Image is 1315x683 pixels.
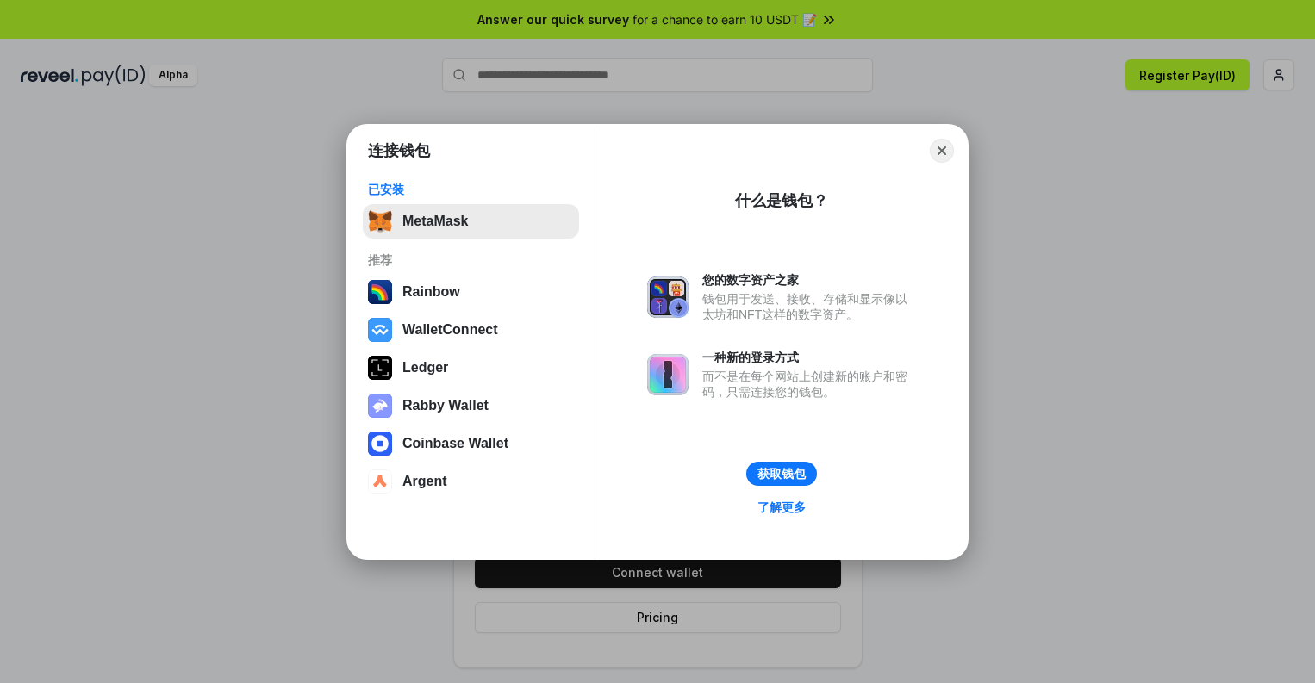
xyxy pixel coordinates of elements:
button: 获取钱包 [746,462,817,486]
div: 推荐 [368,252,574,268]
img: svg+xml,%3Csvg%20xmlns%3D%22http%3A%2F%2Fwww.w3.org%2F2000%2Fsvg%22%20width%3D%2228%22%20height%3... [368,356,392,380]
div: Coinbase Wallet [402,436,508,451]
div: 已安装 [368,182,574,197]
button: Rainbow [363,275,579,309]
img: svg+xml,%3Csvg%20xmlns%3D%22http%3A%2F%2Fwww.w3.org%2F2000%2Fsvg%22%20fill%3D%22none%22%20viewBox... [368,394,392,418]
div: MetaMask [402,214,468,229]
div: Argent [402,474,447,489]
div: 您的数字资产之家 [702,272,916,288]
img: svg+xml,%3Csvg%20width%3D%2228%22%20height%3D%2228%22%20viewBox%3D%220%200%2028%2028%22%20fill%3D... [368,318,392,342]
button: WalletConnect [363,313,579,347]
div: 什么是钱包？ [735,190,828,211]
button: Close [930,139,954,163]
img: svg+xml,%3Csvg%20xmlns%3D%22http%3A%2F%2Fwww.w3.org%2F2000%2Fsvg%22%20fill%3D%22none%22%20viewBox... [647,354,689,395]
div: 钱包用于发送、接收、存储和显示像以太坊和NFT这样的数字资产。 [702,291,916,322]
div: 而不是在每个网站上创建新的账户和密码，只需连接您的钱包。 [702,369,916,400]
div: Rabby Wallet [402,398,489,413]
button: Rabby Wallet [363,388,579,423]
button: MetaMask [363,204,579,239]
button: Coinbase Wallet [363,426,579,461]
img: svg+xml,%3Csvg%20width%3D%2228%22%20height%3D%2228%22%20viewBox%3D%220%200%2028%2028%22%20fill%3D... [368,432,392,456]
img: svg+xml,%3Csvg%20width%3D%2228%22%20height%3D%2228%22%20viewBox%3D%220%200%2028%2028%22%20fill%3D... [368,469,392,494]
div: 获取钱包 [757,466,806,481]
div: Ledger [402,360,448,376]
img: svg+xml,%3Csvg%20fill%3D%22none%22%20height%3D%2233%22%20viewBox%3D%220%200%2035%2033%22%20width%... [368,209,392,233]
button: Ledger [363,351,579,385]
img: svg+xml,%3Csvg%20xmlns%3D%22http%3A%2F%2Fwww.w3.org%2F2000%2Fsvg%22%20fill%3D%22none%22%20viewBox... [647,276,689,318]
a: 了解更多 [747,496,816,518]
div: Rainbow [402,284,460,300]
div: 一种新的登录方式 [702,350,916,365]
div: WalletConnect [402,322,498,338]
img: svg+xml,%3Csvg%20width%3D%22120%22%20height%3D%22120%22%20viewBox%3D%220%200%20120%20120%22%20fil... [368,280,392,304]
div: 了解更多 [757,500,806,515]
h1: 连接钱包 [368,140,430,161]
button: Argent [363,464,579,499]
